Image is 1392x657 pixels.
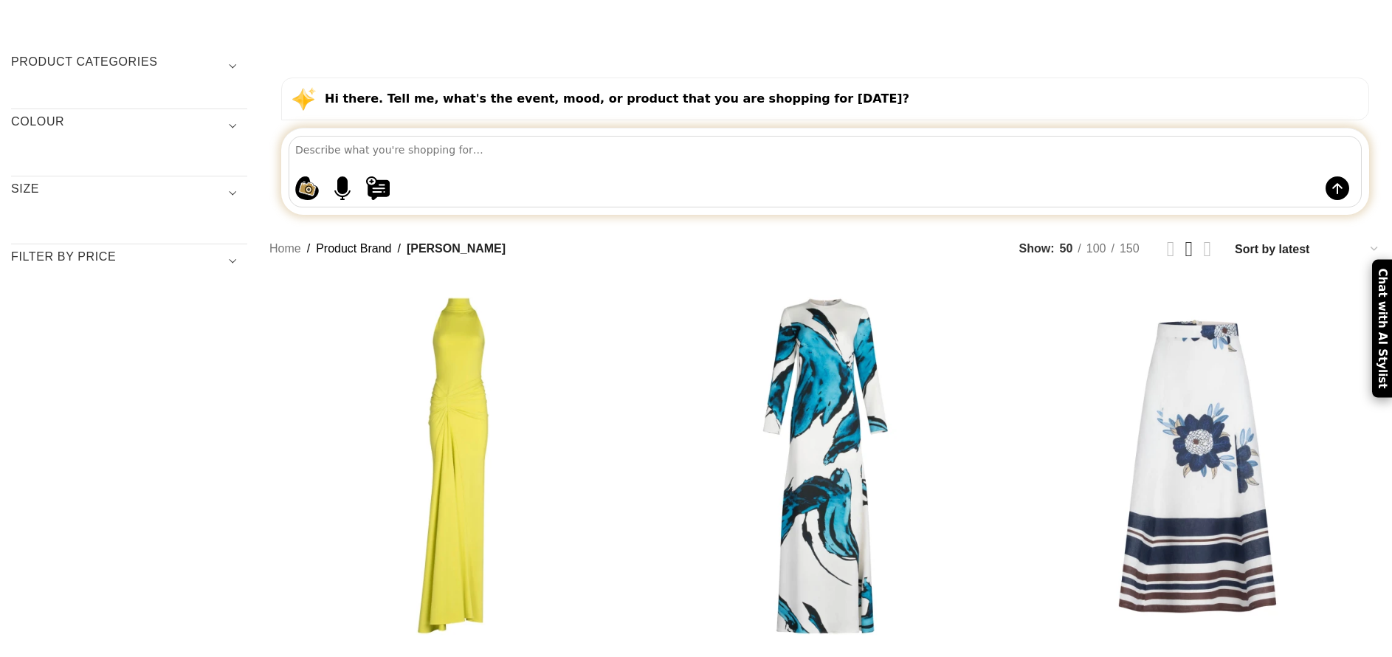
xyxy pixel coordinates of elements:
[1013,293,1050,311] span: -19%
[11,54,247,79] h3: Product categories
[1013,282,1381,650] a: Erin Skirt Multi Navy Brown Floral
[641,282,1009,650] a: Ida Dress Multi Abstract Waves
[269,282,637,650] a: Frances Dress Limocello
[11,181,247,206] h3: SIZE
[11,114,247,139] h3: COLOUR
[11,249,247,274] h3: Filter by price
